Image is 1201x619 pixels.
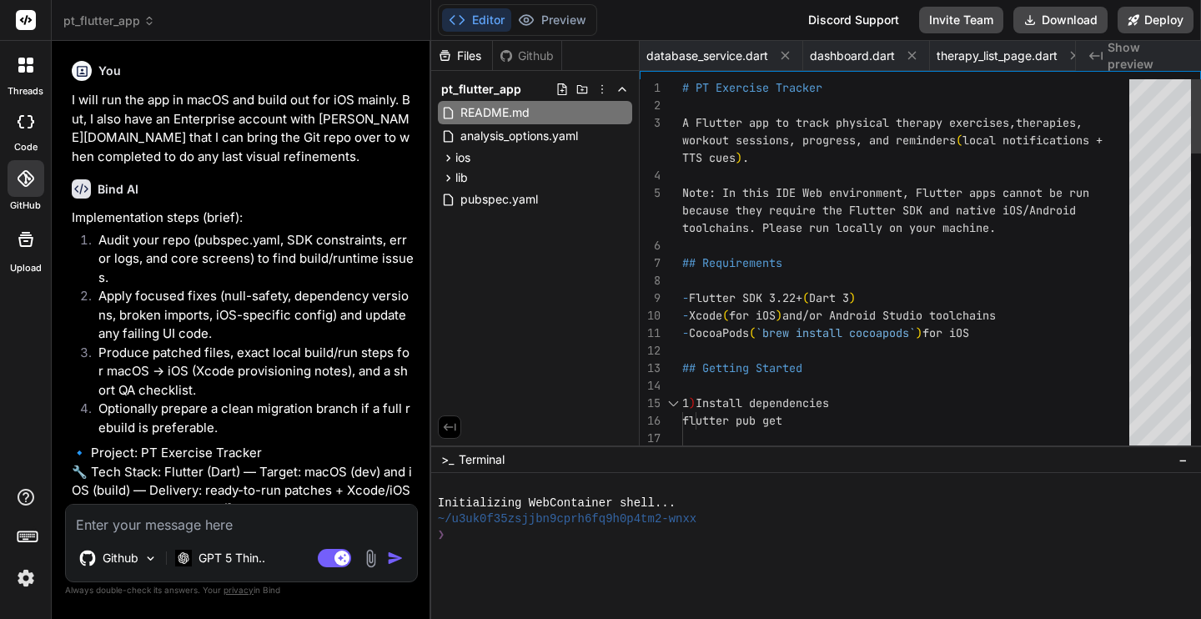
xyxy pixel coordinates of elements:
[1016,203,1076,218] span: S/Android
[749,325,756,340] span: (
[640,377,661,395] div: 14
[431,48,492,64] div: Files
[72,444,415,538] p: 🔹 Project: PT Exercise Tracker 🔧 Tech Stack: Flutter (Dart) — Target: macOS (dev) and iOS (build)...
[682,80,822,95] span: # PT Exercise Tracker
[640,79,661,97] div: 1
[10,199,41,213] label: GitHub
[85,287,415,344] li: Apply focused fixes (null-safety, dependency versions, broken imports, iOS-specific config) and u...
[640,360,661,377] div: 13
[387,550,404,566] img: icon
[646,48,768,64] span: database_service.dart
[809,290,849,305] span: Dart 3
[682,133,956,148] span: workout sessions, progress, and reminders
[682,360,802,375] span: ## Getting Started
[736,150,742,165] span: )
[72,91,415,166] p: I will run the app in macOS and build out for iOS mainly. But, I also have an Enterprise account ...
[776,308,782,323] span: )
[962,133,1103,148] span: local notifications +
[640,167,661,184] div: 4
[662,395,684,412] div: Click to collapse the range.
[640,114,661,132] div: 3
[682,413,782,428] span: flutter pub get
[361,549,380,568] img: attachment
[640,412,661,430] div: 16
[438,511,697,527] span: ~/u3uk0f35zsjjbn9cprh6fq9h0p4tm2-wnxx
[682,395,689,410] span: 1
[1175,446,1191,473] button: −
[696,395,829,410] span: Install dependencies
[640,97,661,114] div: 2
[742,150,749,165] span: .
[455,169,468,186] span: lib
[459,126,580,146] span: analysis_options.yaml
[459,103,531,123] span: README.md
[1016,185,1089,200] span: nnot be run
[72,209,415,228] p: Implementation steps (brief):
[640,184,661,202] div: 5
[922,325,969,340] span: for iOS
[682,220,996,235] span: toolchains. Please run locally on your machine.
[224,585,254,595] span: privacy
[640,254,661,272] div: 7
[442,8,511,32] button: Editor
[810,48,895,64] span: dashboard.dart
[689,290,802,305] span: Flutter SDK 3.22+
[493,48,561,64] div: Github
[682,290,689,305] span: -
[10,261,42,275] label: Upload
[640,325,661,342] div: 11
[438,496,676,511] span: Initializing WebContainer shell...
[1013,7,1108,33] button: Download
[455,149,470,166] span: ios
[640,430,661,447] div: 17
[640,395,661,412] div: 15
[802,290,809,305] span: (
[640,289,661,307] div: 9
[1108,39,1188,73] span: Show preview
[63,13,155,29] span: pt_flutter_app
[14,140,38,154] label: code
[640,307,661,325] div: 10
[441,81,521,98] span: pt_flutter_app
[682,325,689,340] span: -
[682,203,1016,218] span: because they require the Flutter SDK and native iO
[682,150,736,165] span: TTS cues
[919,7,1003,33] button: Invite Team
[640,237,661,254] div: 6
[722,308,729,323] span: (
[98,181,138,198] h6: Bind AI
[441,451,454,468] span: >_
[756,325,916,340] span: `brew install cocoapods`
[682,185,1016,200] span: Note: In this IDE Web environment, Flutter apps ca
[85,231,415,288] li: Audit your repo (pubspec.yaml, SDK constraints, error logs, and core screens) to find build/runti...
[85,344,415,400] li: Produce patched files, exact local build/run steps for macOS → iOS (Xcode provisioning notes), an...
[782,308,996,323] span: and/or Android Studio toolchains
[689,395,696,410] span: )
[682,308,689,323] span: -
[689,325,749,340] span: CocoaPods
[916,325,922,340] span: )
[85,400,415,437] li: Optionally prepare a clean migration branch if a full rebuild is preferable.
[1118,7,1193,33] button: Deploy
[103,550,138,566] p: Github
[175,550,192,566] img: GPT 5 Thinking High
[143,551,158,566] img: Pick Models
[459,451,505,468] span: Terminal
[640,272,661,289] div: 8
[198,550,265,566] p: GPT 5 Thin..
[798,7,909,33] div: Discord Support
[438,527,445,543] span: ❯
[689,308,722,323] span: Xcode
[98,63,121,79] h6: You
[682,115,1016,130] span: A Flutter app to track physical therapy exercises,
[1016,115,1083,130] span: therapies,
[729,308,776,323] span: for iOS
[640,342,661,360] div: 12
[459,189,540,209] span: pubspec.yaml
[937,48,1058,64] span: therapy_list_page.dart
[956,133,962,148] span: (
[65,582,418,598] p: Always double-check its answers. Your in Bind
[8,84,43,98] label: threads
[682,255,782,270] span: ## Requirements
[12,564,40,592] img: settings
